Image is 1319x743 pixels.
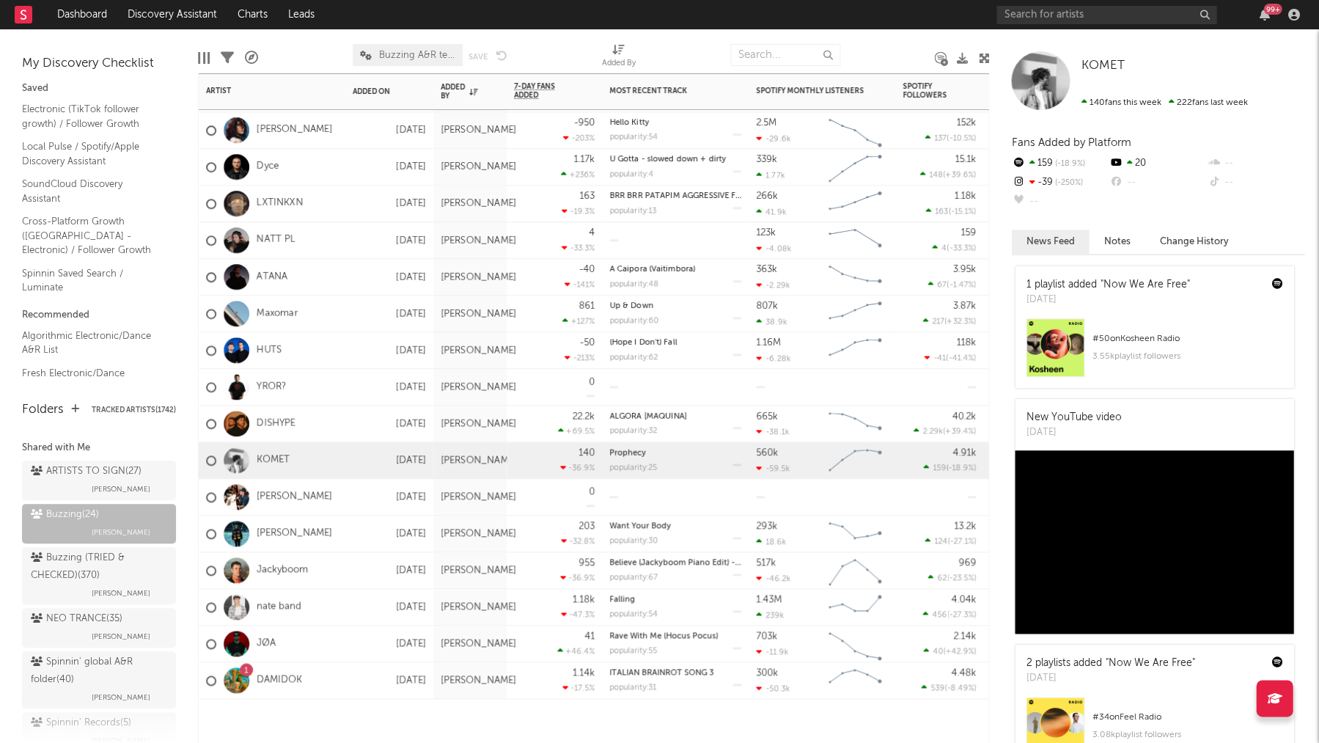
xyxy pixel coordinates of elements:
[22,439,176,457] div: Shared with Me
[924,353,976,362] div: ( )
[609,464,657,472] div: popularity: 25
[221,37,234,79] div: Filters
[602,55,636,73] div: Added By
[609,537,658,545] div: popularity: 30
[609,339,677,347] a: (Hope I Don't) Fall
[756,191,778,201] div: 266k
[257,417,295,430] a: DISHYPE
[609,522,741,530] div: Want Your Body
[929,171,943,179] span: 148
[756,228,776,238] div: 123k
[257,234,295,246] a: NATT PL
[441,83,477,100] div: Added By
[562,316,595,326] div: +127 %
[1109,154,1206,173] div: 20
[1145,230,1243,254] button: Change History
[22,461,176,500] a: ARTISTS TO SIGN(27)[PERSON_NAME]
[756,595,782,604] div: 1.43M
[609,412,686,420] a: ALGORA [MAQUINA]
[822,552,888,589] svg: Chart title
[353,305,426,323] div: [DATE]
[22,266,161,296] a: Spinnin Saved Search / Luminate
[257,381,286,393] a: YROR?
[756,301,778,311] div: 807k
[31,654,164,689] div: Spinnin' global A&R folder ( 40 )
[949,281,974,289] span: -1.47 %
[958,558,976,568] div: 969
[925,206,976,216] div: ( )
[92,628,150,645] span: [PERSON_NAME]
[584,632,595,641] div: 41
[353,195,426,213] div: [DATE]
[756,668,778,678] div: 300k
[441,491,516,503] div: [PERSON_NAME]
[579,338,595,348] div: -50
[923,463,976,472] div: ( )
[441,565,516,577] div: [PERSON_NAME]
[948,354,974,362] span: -41.4 %
[557,646,595,656] div: +46.4 %
[609,302,653,310] a: Up & Down
[22,80,176,98] div: Saved
[22,608,176,648] a: NEO TRANCE(35)[PERSON_NAME]
[589,487,595,497] div: 0
[257,344,282,356] a: HUTS
[933,464,946,472] span: 159
[949,134,974,142] span: -10.5 %
[609,522,671,530] a: Want Your Body
[934,538,947,546] span: 124
[609,669,741,677] div: ITALIAN BRAINROT SONG 3
[609,317,658,325] div: popularity: 60
[756,574,790,583] div: -46.2k
[756,338,781,348] div: 1.16M
[822,626,888,662] svg: Chart title
[1081,98,1247,107] span: 222 fans last week
[31,463,142,480] div: ARTISTS TO SIGN ( 27 )
[22,547,176,604] a: Buzzing (TRIED & CHECKED)(370)[PERSON_NAME]
[956,338,976,348] div: 118k
[756,464,790,473] div: -59.5k
[822,662,888,699] svg: Chart title
[922,610,976,619] div: ( )
[441,161,516,173] div: [PERSON_NAME]
[609,632,718,640] a: Rave With Me (Hocus Pocus)
[947,684,974,692] span: -8.49 %
[954,191,976,201] div: 1.18k
[578,558,595,568] div: 955
[257,271,287,283] a: ATANA
[1100,279,1189,290] a: "Now We Are Free"
[822,406,888,442] svg: Chart title
[609,207,656,215] div: popularity: 13
[496,48,507,62] button: Undo the changes to the current view.
[756,537,786,546] div: 18.6k
[932,611,947,619] span: 456
[756,87,866,95] div: Spotify Monthly Listeners
[609,412,741,420] div: ALGORA [MAQUINA]
[925,133,976,142] div: ( )
[1026,671,1194,686] div: [DATE]
[561,169,595,179] div: +236 %
[565,353,595,362] div: -213 %
[822,149,888,186] svg: Chart title
[353,635,426,653] div: [DATE]
[560,463,595,472] div: -36.9 %
[558,426,595,436] div: +69.5 %
[822,259,888,296] svg: Chart title
[1092,348,1282,365] div: 3.55k playlist followers
[92,480,150,498] span: [PERSON_NAME]
[353,562,426,579] div: [DATE]
[921,683,976,692] div: ( )
[951,595,976,604] div: 4.04k
[952,411,976,421] div: 40.2k
[935,208,948,216] span: 163
[579,191,595,201] div: 163
[952,301,976,311] div: 3.87k
[1052,179,1082,187] span: -250 %
[609,610,658,618] div: popularity: 54
[441,381,516,393] div: [PERSON_NAME]
[756,280,790,290] div: -2.29k
[954,521,976,531] div: 13.2k
[353,342,426,359] div: [DATE]
[22,504,176,543] a: Buzzing(24)[PERSON_NAME]
[609,133,658,142] div: popularity: 54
